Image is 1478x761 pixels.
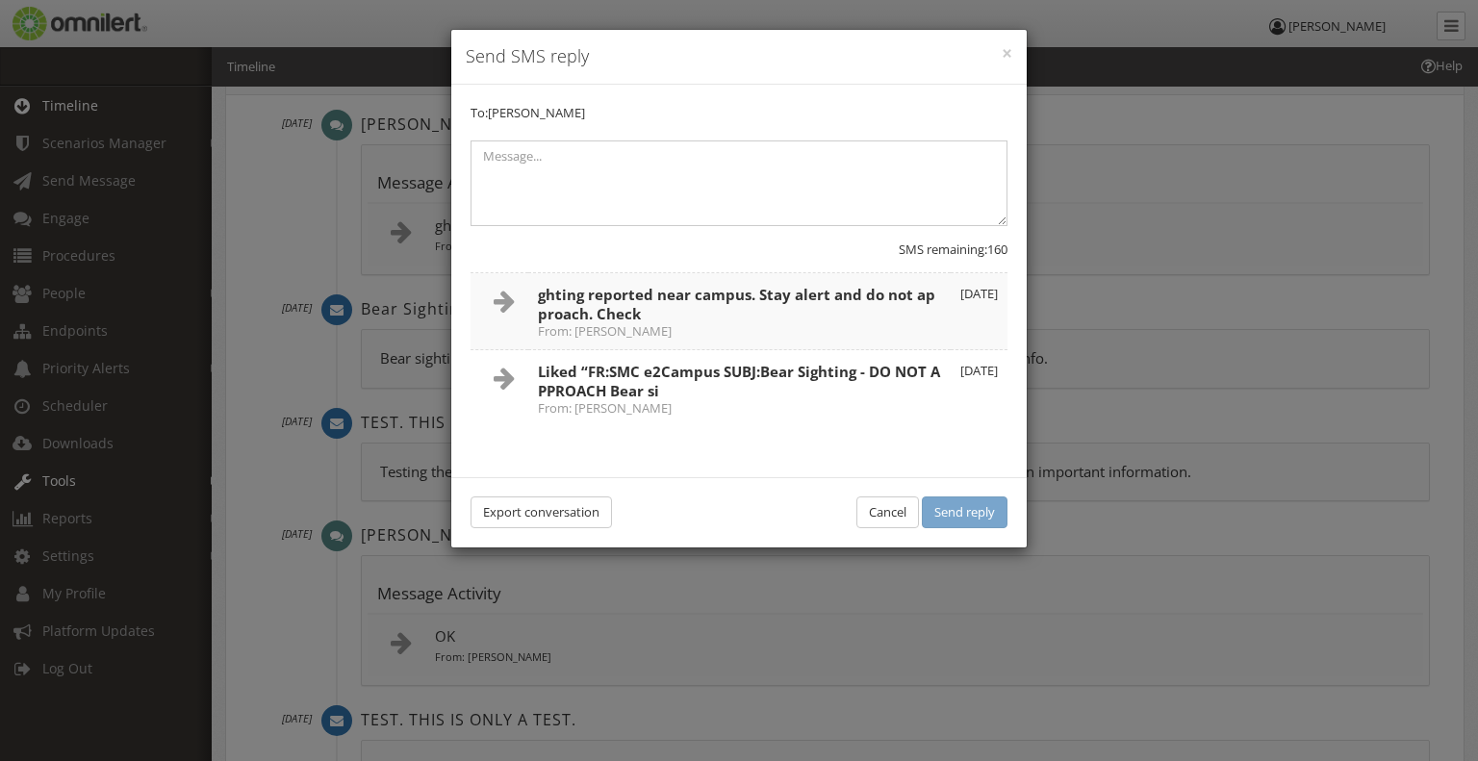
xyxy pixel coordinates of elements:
button: × [1002,44,1012,63]
td: [DATE] [951,350,1007,427]
small: From: [PERSON_NAME] [538,325,941,338]
span: 160 [987,241,1007,258]
h4: Liked “FR:SMC e2Campus SUBJ:Bear Sighting - DO NOT APPROACH Bear si [538,362,941,415]
span: Help [43,13,83,31]
button: Export conversation [471,496,612,528]
h4: ghting reported near campus. Stay alert and do not approach. Check [538,285,941,338]
td: [DATE] [951,273,1007,350]
span: Export conversation [483,503,599,520]
span: [PERSON_NAME] [488,104,585,121]
h4: Send SMS reply [466,44,1012,69]
small: From: [PERSON_NAME] [538,402,941,415]
div: SMS remaining: [471,241,1007,259]
label: To: [471,104,585,122]
button: Cancel [856,496,919,528]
